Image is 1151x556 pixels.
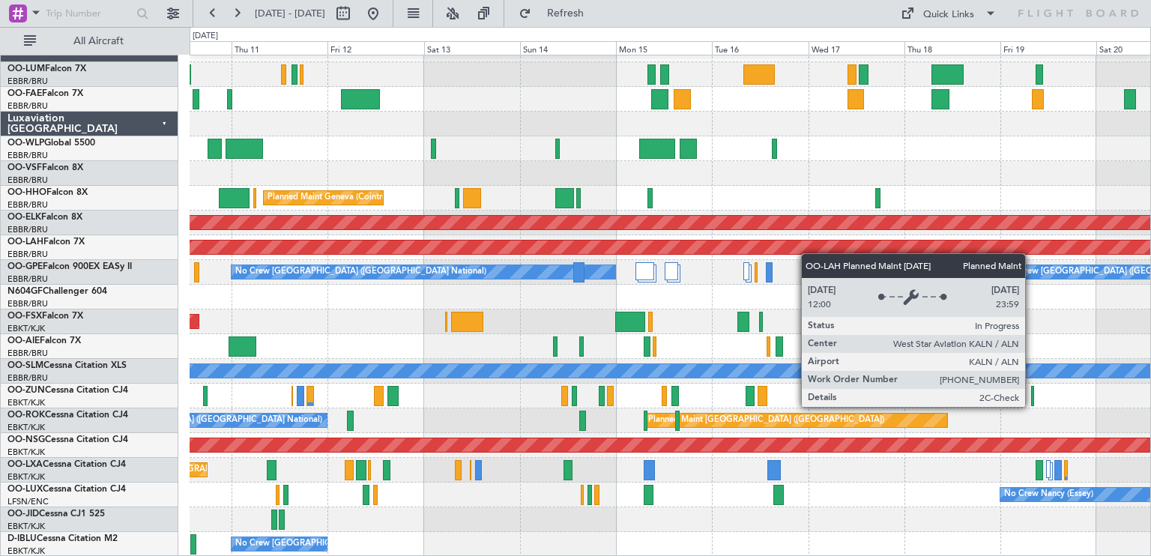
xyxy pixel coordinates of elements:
a: OO-ZUNCessna Citation CJ4 [7,386,128,395]
a: EBBR/BRU [7,199,48,211]
a: OO-LAHFalcon 7X [7,238,85,247]
a: OO-SLMCessna Citation XLS [7,361,127,370]
a: OO-FAEFalcon 7X [7,89,83,98]
div: Thu 18 [904,41,1000,55]
a: OO-JIDCessna CJ1 525 [7,510,105,519]
a: LFSN/ENC [7,496,49,507]
a: EBBR/BRU [7,274,48,285]
div: Planned Maint Geneva (Cointrin) [268,187,391,209]
a: EBBR/BRU [7,372,48,384]
div: Thu 11 [232,41,327,55]
input: Trip Number [46,2,132,25]
a: EBBR/BRU [7,348,48,359]
div: Tue 16 [712,41,808,55]
span: OO-GPE [7,262,43,271]
a: OO-ELKFalcon 8X [7,213,82,222]
span: N604GF [7,287,43,296]
span: OO-SLM [7,361,43,370]
div: No Crew [GEOGRAPHIC_DATA] ([GEOGRAPHIC_DATA] National) [235,261,486,283]
span: OO-LAH [7,238,43,247]
a: OO-FSXFalcon 7X [7,312,83,321]
a: EBBR/BRU [7,224,48,235]
button: Quick Links [893,1,1004,25]
div: Wed 17 [809,41,904,55]
a: OO-LUMFalcon 7X [7,64,86,73]
div: Quick Links [923,7,974,22]
span: D-IBLU [7,534,37,543]
div: Fri 12 [327,41,423,55]
a: EBBR/BRU [7,249,48,260]
span: Refresh [534,8,597,19]
a: OO-LUXCessna Citation CJ4 [7,485,126,494]
span: OO-LUX [7,485,43,494]
button: All Aircraft [16,29,163,53]
span: OO-WLP [7,139,44,148]
span: [DATE] - [DATE] [255,7,325,20]
a: EBKT/KJK [7,521,45,532]
div: [DATE] [193,30,218,43]
span: OO-JID [7,510,39,519]
a: EBKT/KJK [7,422,45,433]
span: OO-VSF [7,163,42,172]
a: EBBR/BRU [7,175,48,186]
a: EBBR/BRU [7,150,48,161]
a: OO-WLPGlobal 5500 [7,139,95,148]
span: OO-ZUN [7,386,45,395]
span: OO-FAE [7,89,42,98]
a: OO-GPEFalcon 900EX EASy II [7,262,132,271]
span: All Aircraft [39,36,158,46]
a: EBKT/KJK [7,471,45,483]
span: OO-AIE [7,336,40,345]
a: OO-NSGCessna Citation CJ4 [7,435,128,444]
a: EBBR/BRU [7,76,48,87]
a: OO-VSFFalcon 8X [7,163,83,172]
span: OO-LUM [7,64,45,73]
button: Refresh [512,1,602,25]
div: No Crew [GEOGRAPHIC_DATA] ([GEOGRAPHIC_DATA] National) [235,533,486,555]
span: OO-FSX [7,312,42,321]
div: No Crew Nancy (Essey) [1004,483,1093,506]
div: Sat 13 [424,41,520,55]
span: OO-ELK [7,213,41,222]
a: N604GFChallenger 604 [7,287,107,296]
a: EBKT/KJK [7,323,45,334]
div: Mon 15 [616,41,712,55]
a: EBKT/KJK [7,397,45,408]
span: OO-LXA [7,460,43,469]
a: OO-ROKCessna Citation CJ4 [7,411,128,420]
div: Planned Maint [GEOGRAPHIC_DATA] ([GEOGRAPHIC_DATA] National) [836,261,1108,283]
a: OO-HHOFalcon 8X [7,188,88,197]
span: OO-NSG [7,435,45,444]
a: OO-AIEFalcon 7X [7,336,81,345]
a: OO-LXACessna Citation CJ4 [7,460,126,469]
a: EBKT/KJK [7,447,45,458]
span: OO-HHO [7,188,46,197]
span: OO-ROK [7,411,45,420]
a: D-IBLUCessna Citation M2 [7,534,118,543]
div: Fri 19 [1000,41,1096,55]
a: EBBR/BRU [7,298,48,309]
a: EBBR/BRU [7,100,48,112]
div: Sun 14 [520,41,616,55]
div: Planned Maint [GEOGRAPHIC_DATA] ([GEOGRAPHIC_DATA]) [648,409,884,432]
